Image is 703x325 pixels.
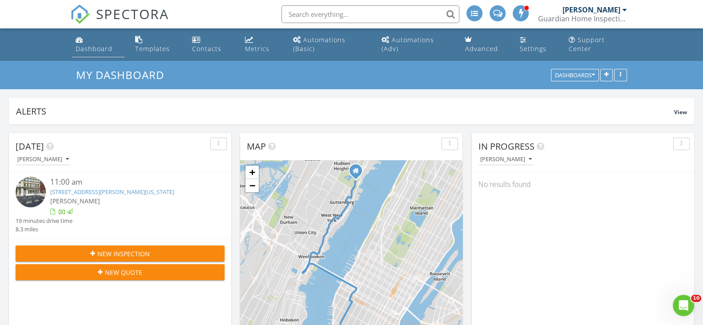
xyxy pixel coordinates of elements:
[356,170,361,176] div: 8400 Boulevard East. Apt. 4B, North Bergen NJ 07047
[478,154,534,166] button: [PERSON_NAME]
[281,5,459,23] input: Search everything...
[72,32,124,57] a: Dashboard
[516,32,558,57] a: Settings
[70,4,90,24] img: The Best Home Inspection Software - Spectora
[16,177,46,207] img: streetview
[472,172,694,196] div: No results found
[50,177,207,188] div: 11:00 am
[16,140,44,152] span: [DATE]
[16,246,225,262] button: New Inspection
[378,32,454,57] a: Automations (Advanced)
[562,5,620,14] div: [PERSON_NAME]
[673,295,694,316] iframe: Intercom live chat
[478,140,534,152] span: In Progress
[293,36,345,53] div: Automations (Basic)
[16,225,72,234] div: 8.3 miles
[480,156,532,162] div: [PERSON_NAME]
[520,44,546,53] div: Settings
[50,197,100,205] span: [PERSON_NAME]
[189,32,234,57] a: Contacts
[289,32,370,57] a: Automations (Basic)
[192,44,221,53] div: Contacts
[465,44,498,53] div: Advanced
[538,14,627,23] div: Guardian Home Inspections LLC
[132,32,182,57] a: Templates
[97,249,150,258] span: New Inspection
[245,179,259,192] a: Zoom out
[16,177,225,234] a: 11:00 am [STREET_ADDRESS][PERSON_NAME][US_STATE] [PERSON_NAME] 19 minutes drive time 8.3 miles
[461,32,509,57] a: Advanced
[70,12,169,31] a: SPECTORA
[245,44,269,53] div: Metrics
[568,36,604,53] div: Support Center
[17,156,69,162] div: [PERSON_NAME]
[16,217,72,225] div: 19 minutes drive time
[382,36,434,53] div: Automations (Adv)
[241,32,282,57] a: Metrics
[105,268,142,277] span: New Quote
[691,295,701,302] span: 10
[76,67,172,82] a: My Dashboard
[135,44,170,53] div: Templates
[555,72,595,79] div: Dashboards
[96,4,169,23] span: SPECTORA
[247,140,266,152] span: Map
[76,44,112,53] div: Dashboard
[16,105,674,117] div: Alerts
[50,188,174,196] a: [STREET_ADDRESS][PERSON_NAME][US_STATE]
[16,154,71,166] button: [PERSON_NAME]
[551,69,599,82] button: Dashboards
[674,108,687,116] span: View
[245,166,259,179] a: Zoom in
[565,32,631,57] a: Support Center
[16,264,225,280] button: New Quote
